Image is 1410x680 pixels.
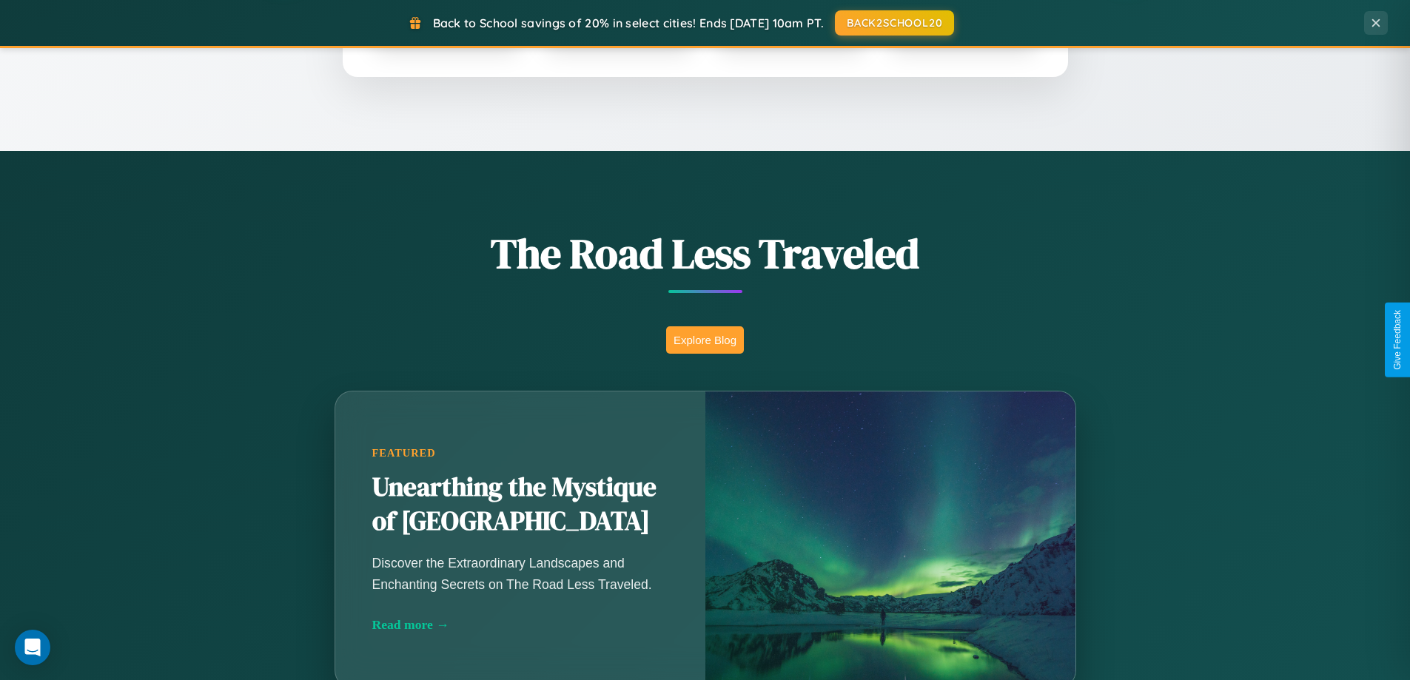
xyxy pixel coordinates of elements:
[372,617,668,633] div: Read more →
[433,16,824,30] span: Back to School savings of 20% in select cities! Ends [DATE] 10am PT.
[261,225,1149,282] h1: The Road Less Traveled
[372,447,668,459] div: Featured
[372,471,668,539] h2: Unearthing the Mystique of [GEOGRAPHIC_DATA]
[835,10,954,36] button: BACK2SCHOOL20
[666,326,744,354] button: Explore Blog
[372,553,668,594] p: Discover the Extraordinary Landscapes and Enchanting Secrets on The Road Less Traveled.
[1392,310,1403,370] div: Give Feedback
[15,630,50,665] div: Open Intercom Messenger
